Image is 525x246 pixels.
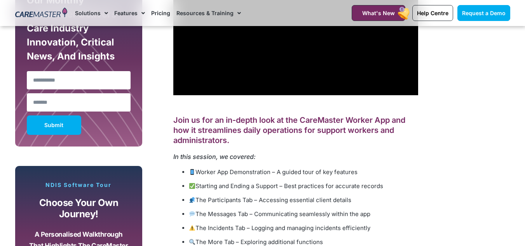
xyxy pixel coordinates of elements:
[412,5,453,21] a: Help Centre
[173,115,418,145] h2: Join us for an in-depth look at the CareMaster Worker App and how it streamlines daily operations...
[15,7,68,19] img: CareMaster Logo
[189,195,418,206] li: The Participants Tab – Accessing essential client details
[189,181,418,192] li: Starting and Ending a Support – Best practices for accurate records
[44,123,63,127] span: Submit
[189,169,195,175] img: 📱
[189,167,418,178] li: Worker App Demonstration – A guided tour of key features
[352,5,405,21] a: What's New
[457,5,510,21] a: Request a Demo
[189,183,195,189] img: ✅
[23,181,135,188] p: NDIS Software Tour
[189,197,195,203] img: 👥
[27,115,81,135] button: Submit
[462,10,506,16] span: Request a Demo
[189,225,195,231] img: ⚠️
[417,10,448,16] span: Help Centre
[173,153,256,161] em: In this session, we covered:
[29,197,129,220] p: Choose your own journey!
[189,239,195,245] img: 🔍
[189,209,418,220] li: The Messages Tab – Communicating seamlessly within the app
[189,211,195,217] img: 💬
[189,223,418,234] li: The Incidents Tab – Logging and managing incidents efficiently
[362,10,395,16] span: What's New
